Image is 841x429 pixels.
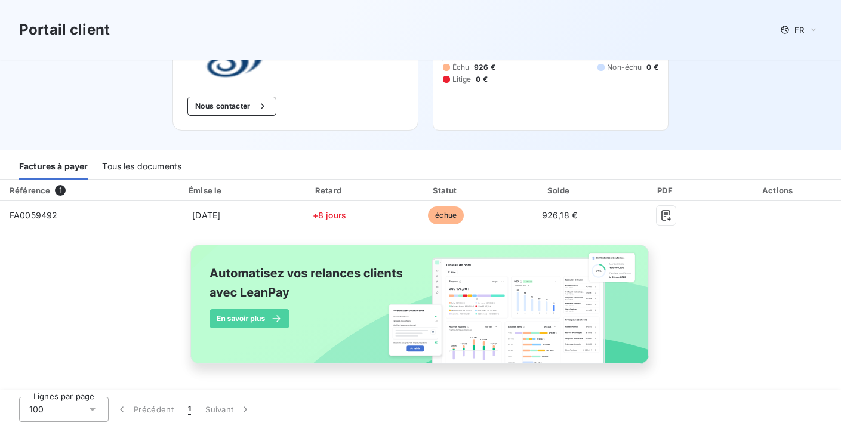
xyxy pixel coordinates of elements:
span: [DATE] [192,210,220,220]
div: Retard [273,184,386,196]
div: PDF [618,184,714,196]
span: 1 [188,403,191,415]
button: 1 [181,397,198,422]
div: Statut [391,184,501,196]
div: Actions [719,184,839,196]
button: Suivant [198,397,258,422]
span: 0 € [476,74,487,85]
button: Nous contacter [187,97,276,116]
div: Référence [10,186,50,195]
span: échue [428,206,464,224]
img: banner [180,237,662,384]
span: +8 jours [313,210,346,220]
h3: Portail client [19,19,110,41]
div: Factures à payer [19,155,88,180]
span: Non-échu [607,62,642,73]
span: Litige [452,74,472,85]
span: FR [794,25,804,35]
span: 100 [29,403,44,415]
div: Tous les documents [102,155,181,180]
span: 926,18 € [542,210,577,220]
span: Échu [452,62,470,73]
span: 926 € [474,62,495,73]
span: 1 [55,185,66,196]
button: Précédent [109,397,181,422]
span: 0 € [646,62,658,73]
div: Émise le [144,184,268,196]
span: FA0059492 [10,210,57,220]
div: Solde [506,184,614,196]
